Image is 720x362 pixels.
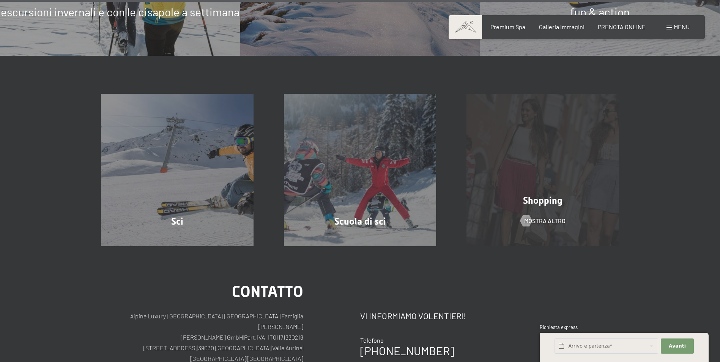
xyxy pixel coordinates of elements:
[674,23,690,30] span: Menu
[490,23,525,30] a: Premium Spa
[243,334,244,341] span: |
[524,217,566,225] span: mostra altro
[451,94,634,246] a: [Translate to Italienisch:] Shopping mostra altro
[86,94,269,246] a: Sci & Inverno in Valle Aurina – vacanza sci in Alto Adige con Premium SPA Sci
[523,195,562,206] span: Shopping
[661,338,693,354] button: Avanti
[360,344,454,357] a: [PHONE_NUMBER]
[539,23,585,30] a: Galleria immagini
[570,5,630,19] span: fun & action
[246,355,247,362] span: |
[360,311,466,321] span: Vi informiamo volentieri!
[360,337,384,344] span: Telefono
[269,94,452,246] a: Sci & Inverno in Valle Aurina – vacanza sci in Alto Adige con Premium SPA Scuola di sci
[669,343,686,349] span: Avanti
[540,324,578,330] span: Richiesta express
[334,216,386,227] span: Scuola di sci
[271,344,272,351] span: |
[171,216,183,227] span: Sci
[197,344,198,351] span: |
[598,23,646,30] a: PRENOTA ONLINE
[232,283,303,301] span: Contatto
[1,5,239,19] span: escursioni invernali e con le cisapole a settimana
